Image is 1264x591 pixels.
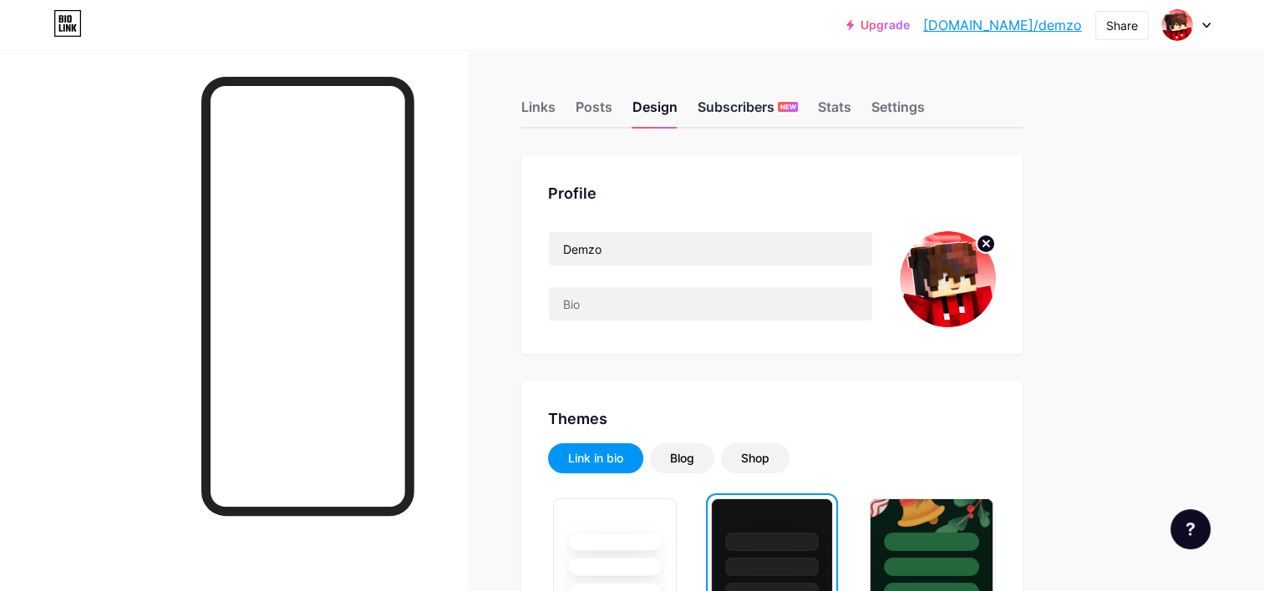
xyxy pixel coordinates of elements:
a: [DOMAIN_NAME]/demzo [923,15,1082,35]
div: Profile [548,182,996,205]
div: Settings [871,97,925,127]
img: demzo [900,231,996,327]
div: Share [1106,17,1138,34]
div: Links [521,97,556,127]
img: demzo [1161,9,1193,41]
div: Design [632,97,678,127]
div: Link in bio [568,450,623,467]
div: Subscribers [698,97,798,127]
div: Posts [576,97,612,127]
a: Upgrade [846,18,910,32]
input: Name [549,232,872,265]
div: Shop [741,450,769,467]
span: NEW [780,102,796,112]
div: Stats [818,97,851,127]
div: Blog [670,450,694,467]
div: Themes [548,407,996,430]
input: Bio [549,287,872,321]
